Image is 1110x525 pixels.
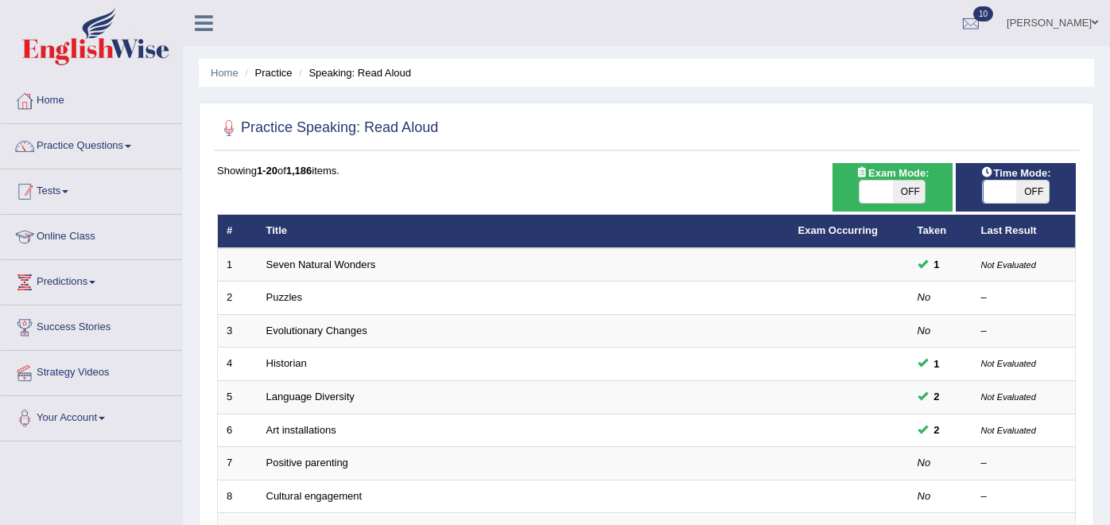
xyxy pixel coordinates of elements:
[1,124,182,164] a: Practice Questions
[928,388,946,405] span: You can still take this question
[218,480,258,513] td: 8
[981,489,1067,504] div: –
[1,169,182,209] a: Tests
[981,290,1067,305] div: –
[266,259,376,270] a: Seven Natural Wonders
[266,291,303,303] a: Puzzles
[266,424,336,436] a: Art installations
[218,348,258,381] td: 4
[1016,181,1049,203] span: OFF
[1,396,182,436] a: Your Account
[981,392,1036,402] small: Not Evaluated
[918,325,931,336] em: No
[981,260,1036,270] small: Not Evaluated
[892,181,925,203] span: OFF
[1,215,182,255] a: Online Class
[798,224,878,236] a: Exam Occurring
[918,457,931,469] em: No
[972,215,1076,248] th: Last Result
[928,356,946,372] span: You can still take this question
[266,457,348,469] a: Positive parenting
[218,282,258,315] td: 2
[217,116,438,140] h2: Practice Speaking: Read Aloud
[1,260,182,300] a: Predictions
[241,65,292,80] li: Practice
[266,391,355,402] a: Language Diversity
[266,357,307,369] a: Historian
[217,163,1076,178] div: Showing of items.
[258,215,790,248] th: Title
[849,165,935,181] span: Exam Mode:
[286,165,312,177] b: 1,186
[909,215,972,248] th: Taken
[928,256,946,273] span: You can still take this question
[218,215,258,248] th: #
[974,165,1057,181] span: Time Mode:
[928,422,946,438] span: You can still take this question
[218,314,258,348] td: 3
[973,6,993,21] span: 10
[257,165,277,177] b: 1-20
[981,456,1067,471] div: –
[218,447,258,480] td: 7
[266,325,367,336] a: Evolutionary Changes
[981,426,1036,435] small: Not Evaluated
[1,305,182,345] a: Success Stories
[218,381,258,414] td: 5
[211,67,239,79] a: Home
[1,79,182,119] a: Home
[266,490,363,502] a: Cultural engagement
[918,490,931,502] em: No
[918,291,931,303] em: No
[218,414,258,447] td: 6
[981,359,1036,368] small: Not Evaluated
[1,351,182,391] a: Strategy Videos
[981,324,1067,339] div: –
[218,248,258,282] td: 1
[295,65,411,80] li: Speaking: Read Aloud
[832,163,953,212] div: Show exams occurring in exams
